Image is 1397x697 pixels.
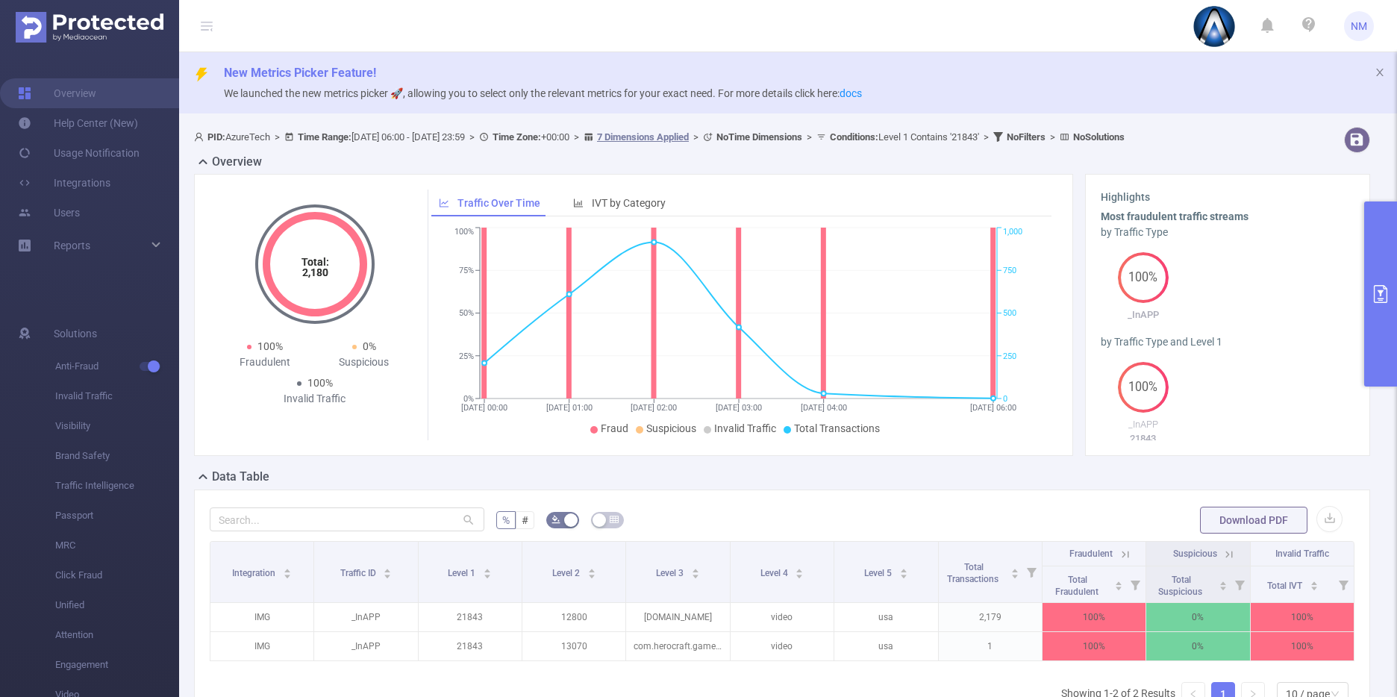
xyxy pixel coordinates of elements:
[1046,131,1060,143] span: >
[830,131,878,143] b: Conditions :
[864,568,894,578] span: Level 5
[794,422,880,434] span: Total Transactions
[1101,307,1185,322] p: _InAPP
[1069,548,1113,559] span: Fraudulent
[1251,632,1354,660] p: 100%
[459,351,474,361] tspan: 25%
[947,562,1001,584] span: Total Transactions
[484,566,492,571] i: icon: caret-up
[1101,334,1354,350] div: by Traffic Type and Level 1
[54,231,90,260] a: Reports
[18,78,96,108] a: Overview
[224,87,862,99] span: We launched the new metrics picker 🚀, allowing you to select only the relevant metrics for your e...
[1055,575,1101,597] span: Total Fraudulent
[457,197,540,209] span: Traffic Over Time
[212,468,269,486] h2: Data Table
[1003,228,1022,237] tspan: 1,000
[55,650,179,680] span: Engagement
[448,568,478,578] span: Level 1
[716,403,762,413] tspan: [DATE] 03:00
[1173,548,1217,559] span: Suspicious
[465,131,479,143] span: >
[1010,566,1019,575] div: Sort
[384,566,392,571] i: icon: caret-up
[301,256,328,268] tspan: Total:
[1310,579,1319,588] div: Sort
[18,168,110,198] a: Integrations
[210,507,484,531] input: Search...
[1275,548,1329,559] span: Invalid Traffic
[691,566,700,575] div: Sort
[1229,566,1250,602] i: Filter menu
[18,198,80,228] a: Users
[587,572,596,577] i: icon: caret-down
[54,240,90,251] span: Reports
[689,131,703,143] span: >
[631,403,677,413] tspan: [DATE] 02:00
[463,394,474,404] tspan: 0%
[1101,417,1185,432] p: _InAPP
[626,632,729,660] p: com.herocraft.game.ragdoll.rage.arena
[716,131,802,143] b: No Time Dimensions
[1310,579,1318,584] i: icon: caret-up
[1375,64,1385,81] button: icon: close
[1375,67,1385,78] i: icon: close
[1003,309,1016,319] tspan: 500
[484,572,492,577] i: icon: caret-down
[1219,579,1227,584] i: icon: caret-up
[546,403,593,413] tspan: [DATE] 01:00
[592,197,666,209] span: IVT by Category
[1118,272,1169,284] span: 100%
[207,131,225,143] b: PID:
[210,603,313,631] p: IMG
[55,620,179,650] span: Attention
[552,568,582,578] span: Level 2
[315,354,414,370] div: Suspicious
[610,515,619,524] i: icon: table
[760,568,790,578] span: Level 4
[1101,210,1248,222] b: Most fraudulent traffic streams
[18,138,140,168] a: Usage Notification
[461,403,507,413] tspan: [DATE] 00:00
[1003,351,1016,361] tspan: 250
[522,514,528,526] span: #
[899,572,907,577] i: icon: caret-down
[194,131,1125,143] span: AzureTech [DATE] 06:00 - [DATE] 23:59 +00:00
[54,319,97,348] span: Solutions
[55,351,179,381] span: Anti-Fraud
[830,131,979,143] span: Level 1 Contains '21843'
[551,515,560,524] i: icon: bg-colors
[307,377,333,389] span: 100%
[224,66,376,80] span: New Metrics Picker Feature!
[1021,542,1042,602] i: Filter menu
[796,572,804,577] i: icon: caret-down
[16,12,163,43] img: Protected Media
[796,566,804,571] i: icon: caret-up
[692,566,700,571] i: icon: caret-up
[1351,11,1367,41] span: NM
[569,131,584,143] span: >
[1003,266,1016,275] tspan: 750
[1146,603,1249,631] p: 0%
[1010,572,1019,577] i: icon: caret-down
[692,572,700,577] i: icon: caret-down
[483,566,492,575] div: Sort
[1251,603,1354,631] p: 100%
[194,132,207,142] i: icon: user
[731,632,834,660] p: video
[419,603,522,631] p: 21843
[283,566,292,575] div: Sort
[18,108,138,138] a: Help Center (New)
[1114,579,1123,588] div: Sort
[834,603,937,631] p: usa
[1267,581,1304,591] span: Total IVT
[55,441,179,471] span: Brand Safety
[55,560,179,590] span: Click Fraud
[731,603,834,631] p: video
[257,340,283,352] span: 100%
[194,67,209,82] i: icon: thunderbolt
[840,87,862,99] a: docs
[601,422,628,434] span: Fraud
[384,572,392,577] i: icon: caret-down
[834,632,937,660] p: usa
